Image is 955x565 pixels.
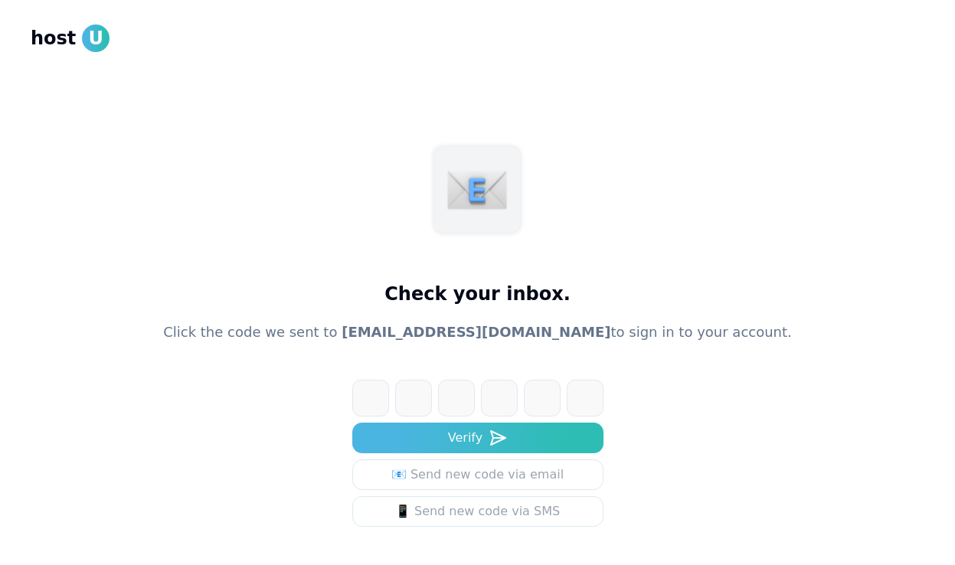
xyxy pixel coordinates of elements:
span: host [31,26,76,51]
a: hostU [31,24,110,52]
div: 📱 Send new code via SMS [395,502,560,521]
button: Verify [352,423,603,453]
span: U [82,24,110,52]
a: 📧 Send new code via email [352,459,603,490]
span: [EMAIL_ADDRESS][DOMAIN_NAME] [342,324,610,340]
button: 📱 Send new code via SMS [352,496,603,527]
h1: Check your inbox. [384,282,571,306]
img: mail [446,159,508,220]
p: Click the code we sent to to sign in to your account. [163,322,792,343]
